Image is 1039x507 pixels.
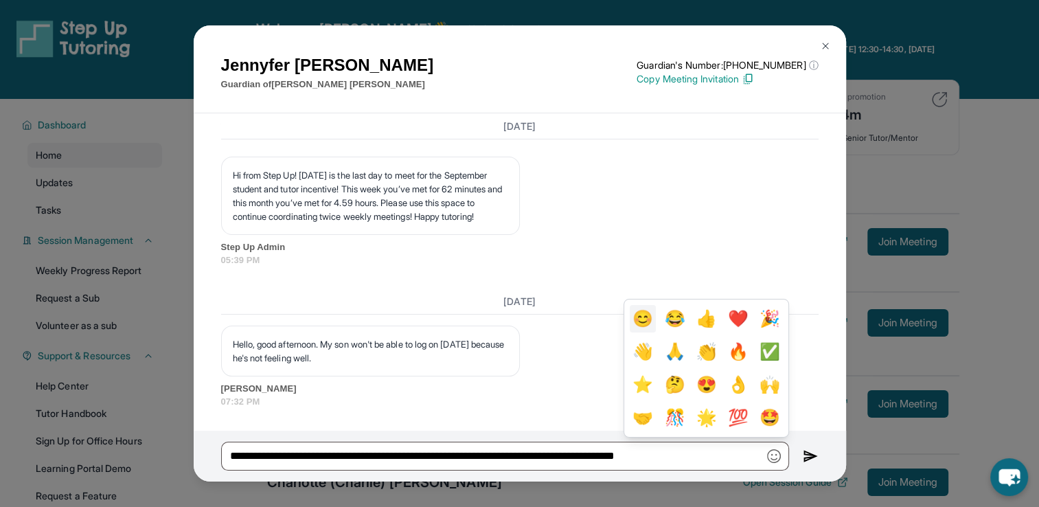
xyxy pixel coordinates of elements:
[233,168,508,223] p: Hi from Step Up! [DATE] is the last day to meet for the September student and tutor incentive! Th...
[630,404,656,431] button: 🤝
[630,371,656,398] button: ⭐
[757,305,783,333] button: 🎉
[661,404,687,431] button: 🎊
[803,448,819,464] img: Send icon
[757,404,783,431] button: 🤩
[630,305,656,333] button: 😊
[661,338,687,365] button: 🙏
[221,53,434,78] h1: Jennyfer [PERSON_NAME]
[725,371,751,398] button: 👌
[693,371,719,398] button: 😍
[637,58,818,72] p: Guardian's Number: [PHONE_NUMBER]
[233,337,508,365] p: Hello, good afternoon. My son won't be able to log on [DATE] because he's not feeling well.
[693,404,719,431] button: 🌟
[221,395,819,409] span: 07:32 PM
[725,338,751,365] button: 🔥
[221,382,819,396] span: [PERSON_NAME]
[221,78,434,91] p: Guardian of [PERSON_NAME] [PERSON_NAME]
[221,295,819,308] h3: [DATE]
[820,41,831,52] img: Close Icon
[808,58,818,72] span: ⓘ
[725,404,751,431] button: 💯
[637,72,818,86] p: Copy Meeting Invitation
[693,305,719,333] button: 👍
[725,305,751,333] button: ❤️
[221,240,819,254] span: Step Up Admin
[661,305,687,333] button: 😂
[221,119,819,133] h3: [DATE]
[630,338,656,365] button: 👋
[757,338,783,365] button: ✅
[221,253,819,267] span: 05:39 PM
[990,458,1028,496] button: chat-button
[661,371,687,398] button: 🤔
[757,371,783,398] button: 🙌
[742,73,754,85] img: Copy Icon
[693,338,719,365] button: 👏
[767,449,781,463] img: Emoji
